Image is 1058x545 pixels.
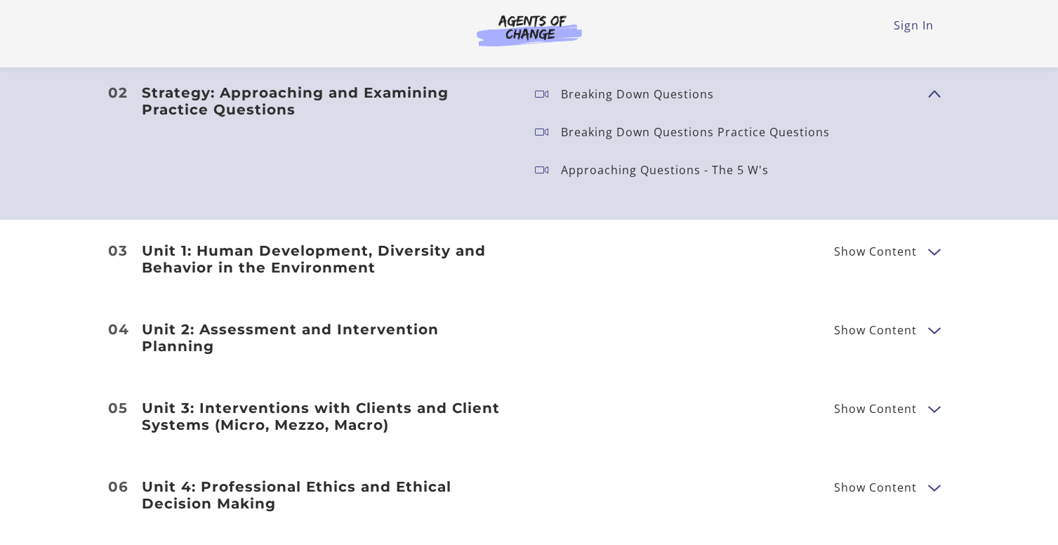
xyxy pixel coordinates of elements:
button: Show Content [928,242,939,260]
h3: Unit 1: Human Development, Diversity and Behavior in the Environment [142,242,513,276]
p: Approaching Questions - The 5 W's [561,164,780,176]
span: 05 [108,401,128,415]
span: 06 [108,480,128,494]
span: Show Content [834,403,917,414]
span: 04 [108,322,129,336]
a: Sign In [894,18,934,33]
h3: Unit 2: Assessment and Intervention Planning [142,321,513,355]
img: Agents of Change Logo [462,14,597,46]
span: Show Content [834,482,917,493]
span: 03 [108,244,128,258]
p: Breaking Down Questions [561,88,725,100]
span: Show Content [834,324,917,336]
h3: Unit 3: Interventions with Clients and Client Systems (Micro, Mezzo, Macro) [142,400,513,433]
button: Show Content [928,400,939,417]
span: 02 [108,86,128,100]
h3: Unit 4: Professional Ethics and Ethical Decision Making [142,478,513,512]
h3: Strategy: Approaching and Examining Practice Questions [142,84,513,118]
button: Show Content [928,478,939,496]
span: Show Content [834,246,917,257]
button: Show Content [928,321,939,339]
p: Breaking Down Questions Practice Questions [561,126,841,138]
